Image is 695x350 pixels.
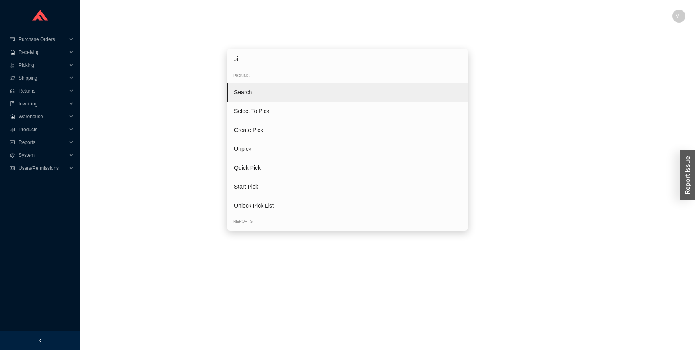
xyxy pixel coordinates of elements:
span: Unpick [234,145,251,152]
span: Quick Pick [234,164,261,171]
span: Select To Pick [234,107,269,114]
input: Type a command or search… [227,49,468,70]
div: Picking [227,69,468,82]
span: Unlock Pick List [234,202,274,208]
span: Create Pick [234,126,263,133]
span: Search [234,89,252,95]
div: Reports [227,215,468,228]
span: Start Pick [234,183,258,189]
